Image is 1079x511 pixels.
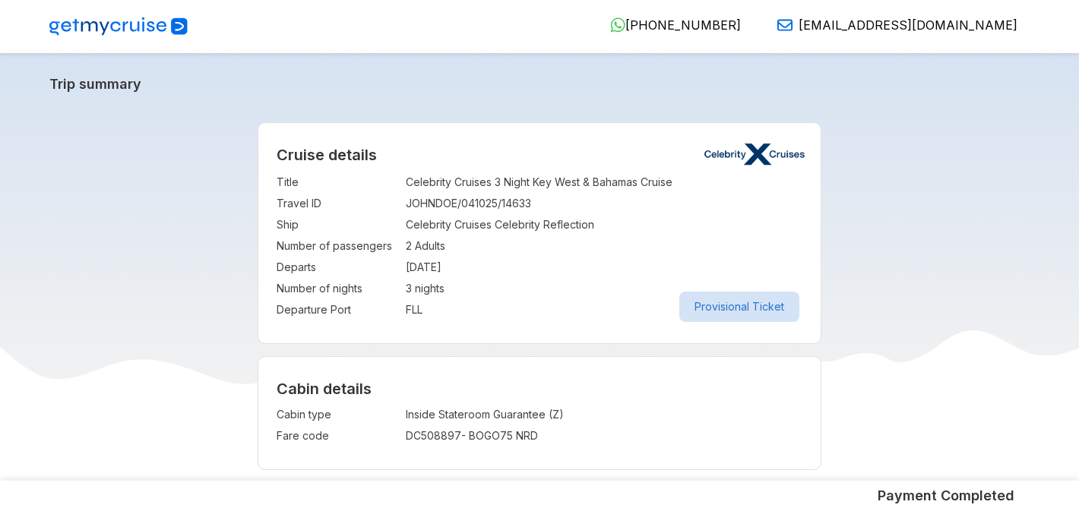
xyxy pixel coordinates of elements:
[765,17,1017,33] a: [EMAIL_ADDRESS][DOMAIN_NAME]
[398,425,406,446] td: :
[406,235,803,257] td: 2 Adults
[799,17,1017,33] span: [EMAIL_ADDRESS][DOMAIN_NAME]
[277,235,398,257] td: Number of passengers
[277,146,803,164] h2: Cruise details
[406,193,803,214] td: JOHNDOE/041025/14633
[625,17,741,33] span: [PHONE_NUMBER]
[398,257,406,278] td: :
[277,404,398,425] td: Cabin type
[777,17,793,33] img: Email
[277,214,398,235] td: Ship
[406,299,803,320] td: FLL
[277,299,398,320] td: Departure Port
[398,278,406,299] td: :
[406,214,803,235] td: Celebrity Cruises Celebrity Reflection
[406,257,803,278] td: [DATE]
[610,17,625,33] img: WhatsApp
[277,278,398,299] td: Number of nights
[277,257,398,278] td: Departs
[878,487,1014,505] h5: Payment Completed
[398,172,406,193] td: :
[277,425,398,446] td: Fare code
[679,292,799,322] button: Provisional Ticket
[398,235,406,257] td: :
[598,17,741,33] a: [PHONE_NUMBER]
[406,428,685,443] div: DC508897 - BOGO75 NRD
[398,404,406,425] td: :
[398,299,406,320] td: :
[406,404,685,425] td: Inside Stateroom Guarantee (Z)
[277,172,398,193] td: Title
[406,278,803,299] td: 3 nights
[398,193,406,214] td: :
[49,76,1030,92] a: Trip summary
[277,193,398,214] td: Travel ID
[277,380,803,398] h4: Cabin details
[398,214,406,235] td: :
[406,172,803,193] td: Celebrity Cruises 3 Night Key West & Bahamas Cruise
